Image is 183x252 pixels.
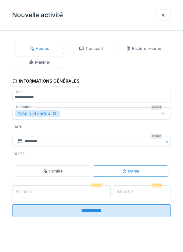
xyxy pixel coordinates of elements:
div: Informations générales [12,76,79,87]
label: Nom [15,89,25,94]
div: Requis [151,183,162,188]
div: Matériel [29,59,50,65]
div: Facture externe [126,46,161,51]
div: Yassin El aadoui [15,110,60,117]
label: Date [13,124,171,131]
div: Requis [151,105,162,110]
div: Transport [79,46,103,51]
button: Close [164,136,171,147]
h3: Nouvelle activité [12,11,63,19]
label: Minutes [116,188,136,195]
div: Horaire [43,168,63,174]
label: Durée [13,151,171,158]
label: Heures [15,188,33,195]
div: Heures [30,46,49,51]
div: Requis [151,134,162,139]
div: Requis [91,183,102,188]
div: Durée [122,168,139,174]
label: Utilisateur [15,104,34,109]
